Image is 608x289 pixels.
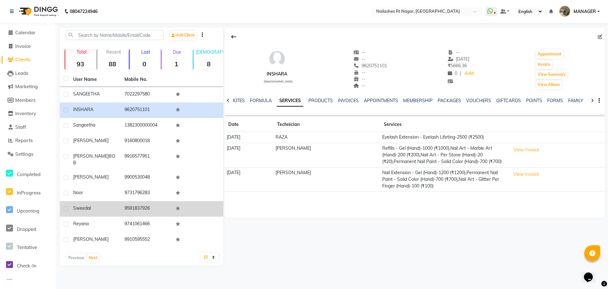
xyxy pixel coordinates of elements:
[353,63,387,69] span: 9620751101
[264,80,293,83] span: [DEMOGRAPHIC_DATA]
[273,132,380,143] td: RAZA
[536,70,567,79] button: View Summary
[73,236,109,242] span: [PERSON_NAME]
[73,174,109,180] span: [PERSON_NAME]
[17,190,41,196] span: InProgress
[73,205,91,211] span: sweedal
[380,143,508,167] td: Refills - Gel (Hand)-1000 (₹1000),Nail Art - Marble Art (Hand)-200 (₹200),Nail Art - Per Stone (H...
[15,70,28,76] span: Leads
[464,69,475,78] a: Add
[170,31,196,40] a: Add Client
[225,117,273,132] th: Date
[16,3,60,20] img: logo
[69,72,121,87] th: User Name
[15,43,31,49] span: Invoice
[130,60,160,68] strong: 0
[121,201,172,217] td: 9591837926
[225,167,273,192] td: [DATE]
[100,49,127,55] p: Recent
[438,98,461,103] a: PACKAGES
[73,107,93,112] span: INSHARA
[380,132,508,143] td: Eyelash Extension - Eyelash Lifeting-2500 (₹2500)
[273,117,380,132] th: Technician
[353,69,365,75] span: --
[2,151,54,158] a: Settings
[65,60,95,68] strong: 93
[132,49,160,55] p: Lost
[2,110,54,117] a: Inventory
[308,98,333,103] a: PRODUCTS
[161,60,192,68] strong: 1
[581,264,602,283] iframe: chat widget
[121,232,172,248] td: 9910595552
[273,167,380,192] td: [PERSON_NAME]
[338,98,359,103] a: INVOICES
[2,124,54,131] a: Staff
[2,70,54,77] a: Leads
[15,30,35,36] span: Calendar
[225,132,273,143] td: [DATE]
[466,98,491,103] a: VOUCHERS
[496,98,521,103] a: GIFTCARDS
[231,98,245,103] a: NOTES
[193,60,224,68] strong: 8
[225,143,273,167] td: [DATE]
[448,49,460,55] span: --
[277,95,303,107] a: SERVICES
[2,83,54,90] a: Marketing
[573,8,596,15] span: MANAGER
[353,49,365,55] span: --
[448,56,470,62] span: [DATE]
[121,134,172,149] td: 9160800018
[568,98,583,103] a: FAMILY
[2,56,54,63] a: Clients
[526,98,542,103] a: POINTS
[380,117,508,132] th: Services
[196,49,224,55] p: [DEMOGRAPHIC_DATA]
[353,83,365,89] span: --
[559,6,570,17] img: MANAGER
[17,208,39,214] span: Upcoming
[2,137,54,144] a: Reports
[380,167,508,192] td: Nail Extension - Gel (Hand)-1200 (₹1200),Permanent Nail Paint - Solid Color (Hand)-700 (₹700),Nai...
[17,171,41,177] span: Completed
[261,71,293,77] div: INSHARA
[268,49,287,68] img: avatar
[403,98,433,103] a: MEMBERSHIP
[17,226,36,232] span: Dropped
[15,137,33,143] span: Reports
[448,63,451,69] span: ₹
[15,56,30,62] span: Clients
[97,60,127,68] strong: 88
[17,263,36,269] span: Check-In
[15,83,38,89] span: Marketing
[227,31,240,43] div: Back to Client
[547,98,563,103] a: FORMS
[273,143,380,167] td: [PERSON_NAME]
[87,253,99,262] button: Next
[121,217,172,232] td: 9741061466
[448,63,467,69] span: 5666.36
[536,80,561,89] button: View Album
[73,153,109,159] span: [PERSON_NAME]
[73,221,89,227] span: reyana
[73,190,83,195] span: noor
[68,49,95,55] p: Total
[163,49,192,55] p: Due
[70,3,98,20] b: 08047224946
[2,97,54,104] a: Members
[73,91,100,97] span: SANGEETHA
[536,60,552,69] button: Invoice
[460,70,461,77] span: |
[2,29,54,36] a: Calendar
[121,149,172,170] td: 9916577951
[73,138,109,143] span: [PERSON_NAME]
[510,145,542,155] button: View Invoice
[250,98,272,103] a: FORMULA
[121,102,172,118] td: 9620751101
[121,87,172,102] td: 7022297580
[121,170,172,186] td: 9900530048
[15,151,33,157] span: Settings
[364,98,398,103] a: APPOINTMENTS
[353,56,365,62] span: --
